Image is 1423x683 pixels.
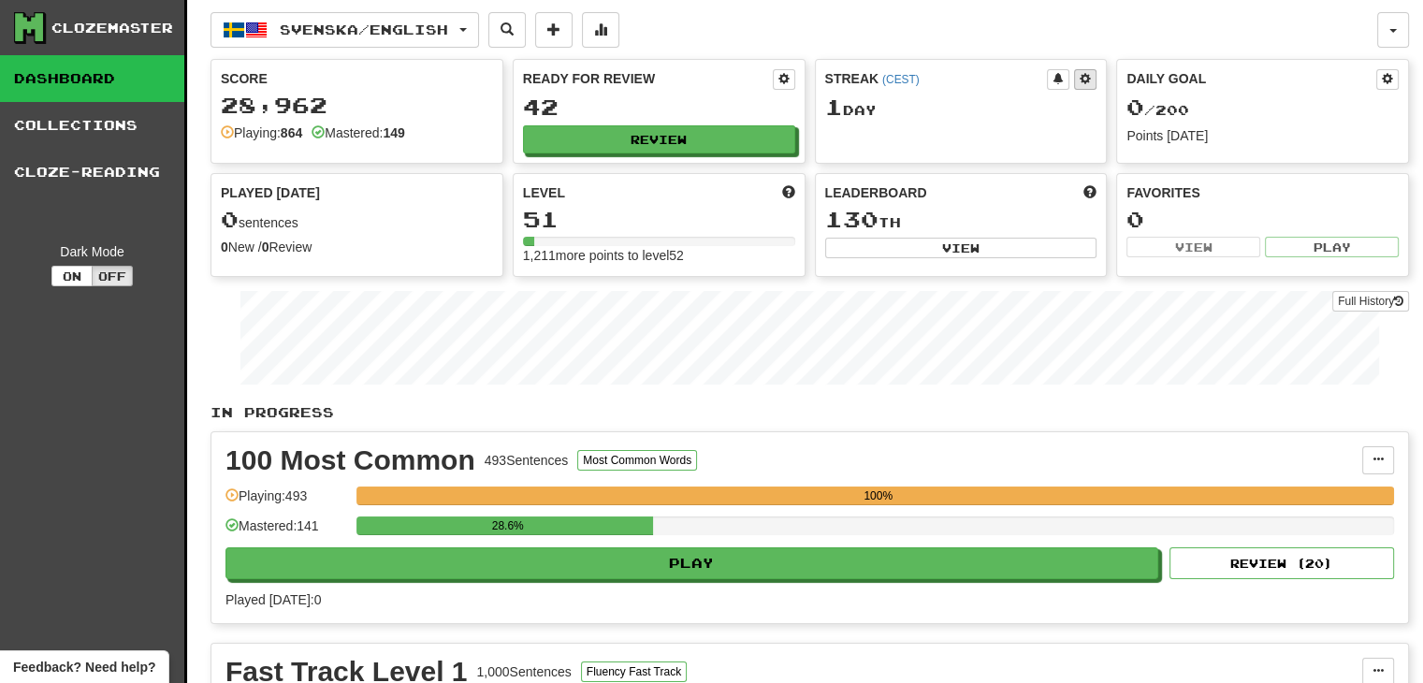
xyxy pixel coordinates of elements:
button: Most Common Words [577,450,697,471]
button: Review (20) [1169,547,1394,579]
div: Streak [825,69,1048,88]
div: sentences [221,208,493,232]
button: Play [225,547,1158,579]
div: New / Review [221,238,493,256]
div: Playing: [221,124,302,142]
strong: 149 [383,125,404,140]
div: 42 [523,95,795,119]
button: View [825,238,1097,258]
div: 28,962 [221,94,493,117]
span: / 200 [1126,102,1189,118]
button: Add sentence to collection [535,12,573,48]
span: 1 [825,94,843,120]
div: Favorites [1126,183,1399,202]
button: Fluency Fast Track [581,661,687,682]
div: Ready for Review [523,69,773,88]
span: Level [523,183,565,202]
span: 0 [1126,94,1144,120]
div: Playing: 493 [225,487,347,517]
a: (CEST) [882,73,920,86]
span: 0 [221,206,239,232]
button: Play [1265,237,1399,257]
span: Played [DATE]: 0 [225,592,321,607]
div: Day [825,95,1097,120]
span: Leaderboard [825,183,927,202]
span: Played [DATE] [221,183,320,202]
div: 0 [1126,208,1399,231]
strong: 864 [281,125,302,140]
div: 51 [523,208,795,231]
span: This week in points, UTC [1083,183,1096,202]
span: Svenska / English [280,22,448,37]
button: Off [92,266,133,286]
div: 28.6% [362,516,653,535]
span: Score more points to level up [782,183,795,202]
div: Points [DATE] [1126,126,1399,145]
span: 130 [825,206,878,232]
div: Mastered: [312,124,405,142]
button: Review [523,125,795,153]
span: Open feedback widget [13,658,155,676]
div: 493 Sentences [485,451,569,470]
div: Dark Mode [14,242,170,261]
div: Score [221,69,493,88]
div: Mastered: 141 [225,516,347,547]
a: Full History [1332,291,1409,312]
div: Daily Goal [1126,69,1376,90]
div: th [825,208,1097,232]
div: 1,000 Sentences [477,662,572,681]
button: More stats [582,12,619,48]
button: On [51,266,93,286]
strong: 0 [262,240,269,254]
div: 1,211 more points to level 52 [523,246,795,265]
button: View [1126,237,1260,257]
div: 100 Most Common [225,446,475,474]
strong: 0 [221,240,228,254]
div: 100% [362,487,1394,505]
div: Clozemaster [51,19,173,37]
p: In Progress [211,403,1409,422]
button: Search sentences [488,12,526,48]
button: Svenska/English [211,12,479,48]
